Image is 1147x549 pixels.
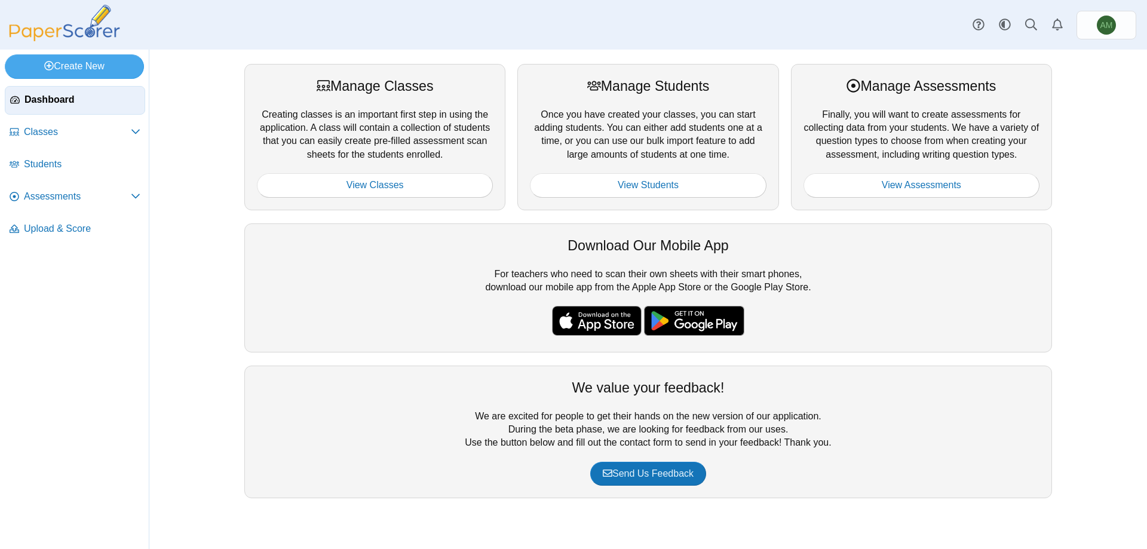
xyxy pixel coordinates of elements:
[5,54,144,78] a: Create New
[791,64,1052,210] div: Finally, you will want to create assessments for collecting data from your students. We have a va...
[1097,16,1116,35] span: Ashley Mercer
[24,158,140,171] span: Students
[1044,12,1071,38] a: Alerts
[5,33,124,43] a: PaperScorer
[5,215,145,244] a: Upload & Score
[1100,21,1113,29] span: Ashley Mercer
[590,462,706,486] a: Send Us Feedback
[257,236,1039,255] div: Download Our Mobile App
[552,306,642,336] img: apple-store-badge.svg
[24,93,140,106] span: Dashboard
[244,366,1052,498] div: We are excited for people to get their hands on the new version of our application. During the be...
[1077,11,1136,39] a: Ashley Mercer
[257,378,1039,397] div: We value your feedback!
[5,5,124,41] img: PaperScorer
[530,76,766,96] div: Manage Students
[644,306,744,336] img: google-play-badge.png
[5,183,145,211] a: Assessments
[24,190,131,203] span: Assessments
[517,64,778,210] div: Once you have created your classes, you can start adding students. You can either add students on...
[257,173,493,197] a: View Classes
[24,222,140,235] span: Upload & Score
[257,76,493,96] div: Manage Classes
[5,151,145,179] a: Students
[530,173,766,197] a: View Students
[5,118,145,147] a: Classes
[244,223,1052,352] div: For teachers who need to scan their own sheets with their smart phones, download our mobile app f...
[24,125,131,139] span: Classes
[5,86,145,115] a: Dashboard
[803,76,1039,96] div: Manage Assessments
[603,468,694,479] span: Send Us Feedback
[244,64,505,210] div: Creating classes is an important first step in using the application. A class will contain a coll...
[803,173,1039,197] a: View Assessments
